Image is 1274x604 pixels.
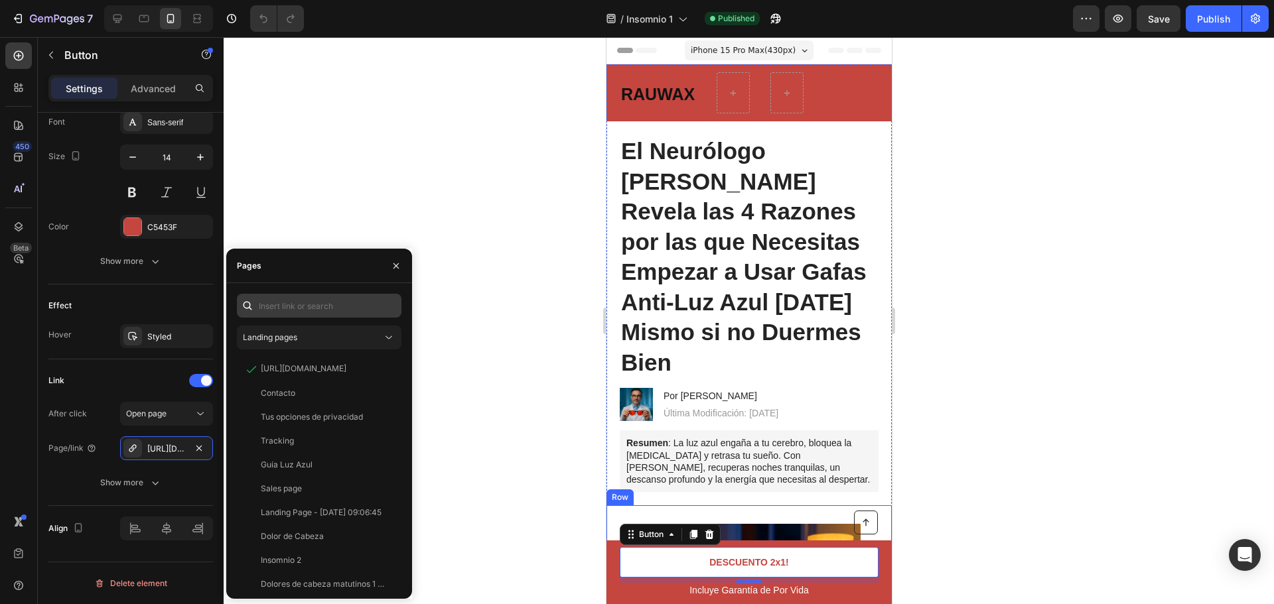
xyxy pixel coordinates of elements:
[261,578,388,590] div: Dolores de cabeza matutinos 1 6490
[261,554,301,566] div: Insomnio 2
[100,255,162,268] div: Show more
[126,408,167,418] span: Open page
[261,507,382,518] div: Landing Page - [DATE] 09:06:45
[3,454,25,466] div: Row
[147,117,210,129] div: Sans-serif
[1197,12,1230,26] div: Publish
[606,37,892,604] iframe: Design area
[1137,5,1180,32] button: Save
[237,326,401,349] button: Landing pages
[120,402,213,426] button: Open page
[48,249,213,273] button: Show more
[48,148,84,166] div: Size
[261,435,294,447] div: Tracking
[261,530,324,542] div: Dolor de Cabeza
[261,411,363,423] div: Tus opciones de privacidad
[147,331,210,343] div: Styled
[13,141,32,152] div: 450
[48,375,64,387] div: Link
[1186,5,1241,32] button: Publish
[620,12,624,26] span: /
[5,5,99,32] button: 7
[48,471,213,495] button: Show more
[147,443,186,455] div: [URL][DOMAIN_NAME]
[48,221,69,233] div: Color
[48,300,72,312] div: Effect
[1229,539,1261,571] div: Open Intercom Messenger
[243,332,297,342] span: Landing pages
[10,243,32,253] div: Beta
[100,476,162,489] div: Show more
[87,11,93,27] p: 7
[1148,13,1170,25] span: Save
[64,47,177,63] p: Button
[718,13,754,25] span: Published
[48,573,213,594] button: Delete element
[626,12,673,26] span: Insomnio 1
[237,260,261,272] div: Pages
[237,294,401,318] input: Insert link or search
[48,329,72,341] div: Hover
[261,483,302,495] div: Sales page
[66,82,103,95] p: Settings
[250,5,304,32] div: Undo/Redo
[261,459,313,471] div: Guía Luz Azul
[48,520,86,538] div: Align
[94,575,167,591] div: Delete element
[261,363,346,375] div: [URL][DOMAIN_NAME]
[147,221,210,233] div: C5453F
[48,116,65,128] div: Font
[48,442,97,454] div: Page/link
[261,387,295,399] div: Contacto
[48,408,87,420] div: After click
[131,82,176,95] p: Advanced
